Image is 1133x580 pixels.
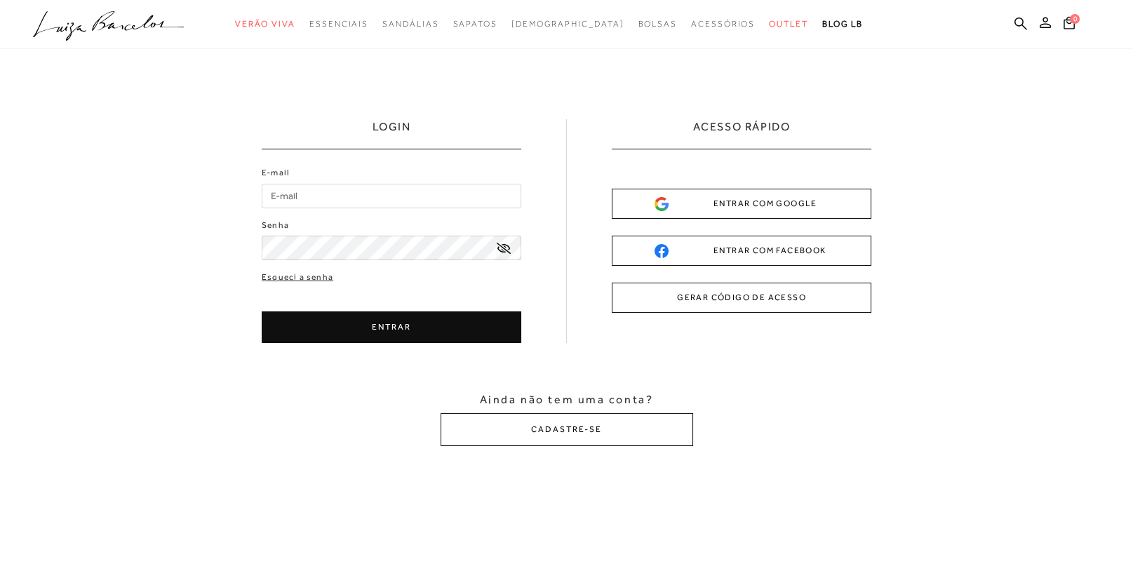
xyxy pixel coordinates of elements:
a: categoryNavScreenReaderText [309,11,368,37]
button: ENTRAR COM FACEBOOK [612,236,871,266]
a: Esqueci a senha [262,271,333,284]
a: categoryNavScreenReaderText [638,11,677,37]
span: Verão Viva [235,19,295,29]
a: noSubCategoriesText [511,11,624,37]
span: Sandálias [382,19,438,29]
a: categoryNavScreenReaderText [691,11,755,37]
span: BLOG LB [822,19,863,29]
button: GERAR CÓDIGO DE ACESSO [612,283,871,313]
h1: LOGIN [373,119,411,149]
div: ENTRAR COM FACEBOOK [655,243,829,258]
button: CADASTRE-SE [441,413,693,446]
div: ENTRAR COM GOOGLE [655,196,829,211]
a: categoryNavScreenReaderText [235,11,295,37]
span: Acessórios [691,19,755,29]
a: categoryNavScreenReaderText [382,11,438,37]
a: BLOG LB [822,11,863,37]
button: 0 [1059,15,1079,34]
button: ENTRAR COM GOOGLE [612,189,871,219]
label: Senha [262,219,289,232]
a: exibir senha [497,243,511,253]
button: ENTRAR [262,311,521,343]
span: Ainda não tem uma conta? [480,392,653,407]
span: Bolsas [638,19,677,29]
span: Essenciais [309,19,368,29]
input: E-mail [262,184,521,208]
span: Outlet [769,19,808,29]
span: Sapatos [452,19,497,29]
a: categoryNavScreenReaderText [769,11,808,37]
h2: ACESSO RÁPIDO [693,119,791,149]
span: 0 [1070,14,1080,24]
span: [DEMOGRAPHIC_DATA] [511,19,624,29]
a: categoryNavScreenReaderText [452,11,497,37]
label: E-mail [262,166,290,180]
